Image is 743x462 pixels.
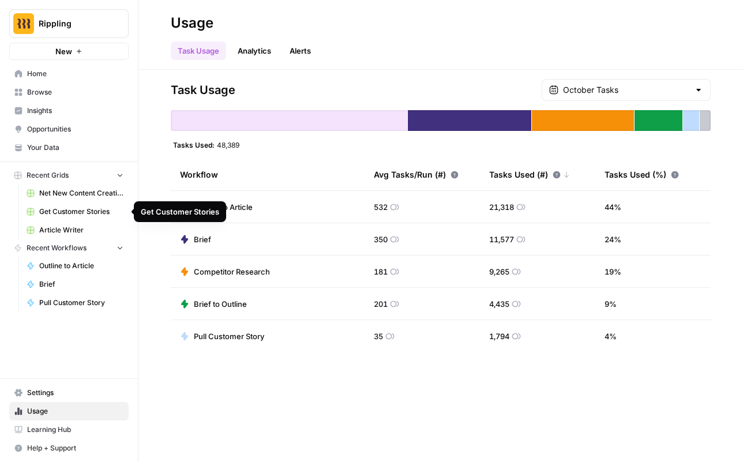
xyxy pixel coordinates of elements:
a: Net New Content Creation [21,184,129,202]
span: 11,577 [489,234,514,245]
a: Browse [9,83,129,102]
div: Usage [171,14,213,32]
a: Alerts [283,42,318,60]
a: Get Customer Stories [21,202,129,221]
a: Pull Customer Story [21,294,129,312]
span: Pull Customer Story [194,330,264,342]
span: 35 [374,330,383,342]
span: Rippling [39,18,108,29]
a: Pull Customer Story [180,330,264,342]
span: Opportunities [27,124,123,134]
span: 350 [374,234,388,245]
span: Recent Grids [27,170,69,181]
span: 1,794 [489,330,509,342]
span: Learning Hub [27,425,123,435]
a: Analytics [231,42,278,60]
span: 48,389 [217,140,239,149]
button: Recent Workflows [9,239,129,257]
button: Recent Grids [9,167,129,184]
a: Brief to Outline [180,298,247,310]
a: Usage [9,402,129,420]
span: 44 % [605,201,621,213]
span: 19 % [605,266,621,277]
div: Workflow [180,159,355,190]
span: Settings [27,388,123,398]
span: 9,265 [489,266,509,277]
span: 24 % [605,234,621,245]
div: Tasks Used (#) [489,159,570,190]
a: Settings [9,384,129,402]
a: Article Writer [21,221,129,239]
a: Competitor Research [180,266,270,277]
a: Home [9,65,129,83]
span: 4 % [605,330,617,342]
a: Opportunities [9,120,129,138]
a: Your Data [9,138,129,157]
span: New [55,46,72,57]
a: Brief [21,275,129,294]
a: Learning Hub [9,420,129,439]
a: Task Usage [171,42,226,60]
span: Usage [27,406,123,416]
span: Brief to Outline [194,298,247,310]
div: Tasks Used (%) [605,159,679,190]
span: 532 [374,201,388,213]
button: Help + Support [9,439,129,457]
span: Task Usage [171,82,235,98]
span: Brief [194,234,211,245]
span: Net New Content Creation [39,188,123,198]
button: New [9,43,129,60]
span: Your Data [27,142,123,153]
span: Outline to Article [39,261,123,271]
span: Home [27,69,123,79]
div: Avg Tasks/Run (#) [374,159,459,190]
span: Article Writer [39,225,123,235]
span: 9 % [605,298,617,310]
span: 181 [374,266,388,277]
span: Brief [39,279,123,290]
span: Recent Workflows [27,243,87,253]
a: Insights [9,102,129,120]
img: Rippling Logo [13,13,34,34]
span: Help + Support [27,443,123,453]
span: Get Customer Stories [39,206,123,217]
input: October Tasks [563,84,689,96]
span: Competitor Research [194,266,270,277]
span: Tasks Used: [173,140,215,149]
span: 4,435 [489,298,509,310]
button: Workspace: Rippling [9,9,129,38]
span: 21,318 [489,201,514,213]
a: Brief [180,234,211,245]
span: Browse [27,87,123,97]
span: Pull Customer Story [39,298,123,308]
a: Outline to Article [21,257,129,275]
span: Insights [27,106,123,116]
span: 201 [374,298,388,310]
div: Get Customer Stories [141,206,219,217]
